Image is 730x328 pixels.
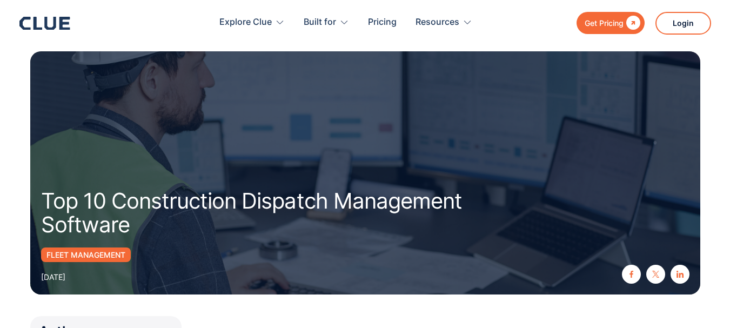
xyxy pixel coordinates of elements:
[304,5,336,39] div: Built for
[677,271,684,278] img: linkedin icon
[368,5,397,39] a: Pricing
[655,12,711,35] a: Login
[219,5,285,39] div: Explore Clue
[219,5,272,39] div: Explore Clue
[41,270,65,284] div: [DATE]
[624,16,640,30] div: 
[652,271,659,278] img: twitter X icon
[304,5,349,39] div: Built for
[585,16,624,30] div: Get Pricing
[577,12,645,34] a: Get Pricing
[416,5,459,39] div: Resources
[416,5,472,39] div: Resources
[628,271,635,278] img: facebook icon
[41,189,495,237] h1: Top 10 Construction Dispatch Management Software
[41,247,131,262] a: Fleet management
